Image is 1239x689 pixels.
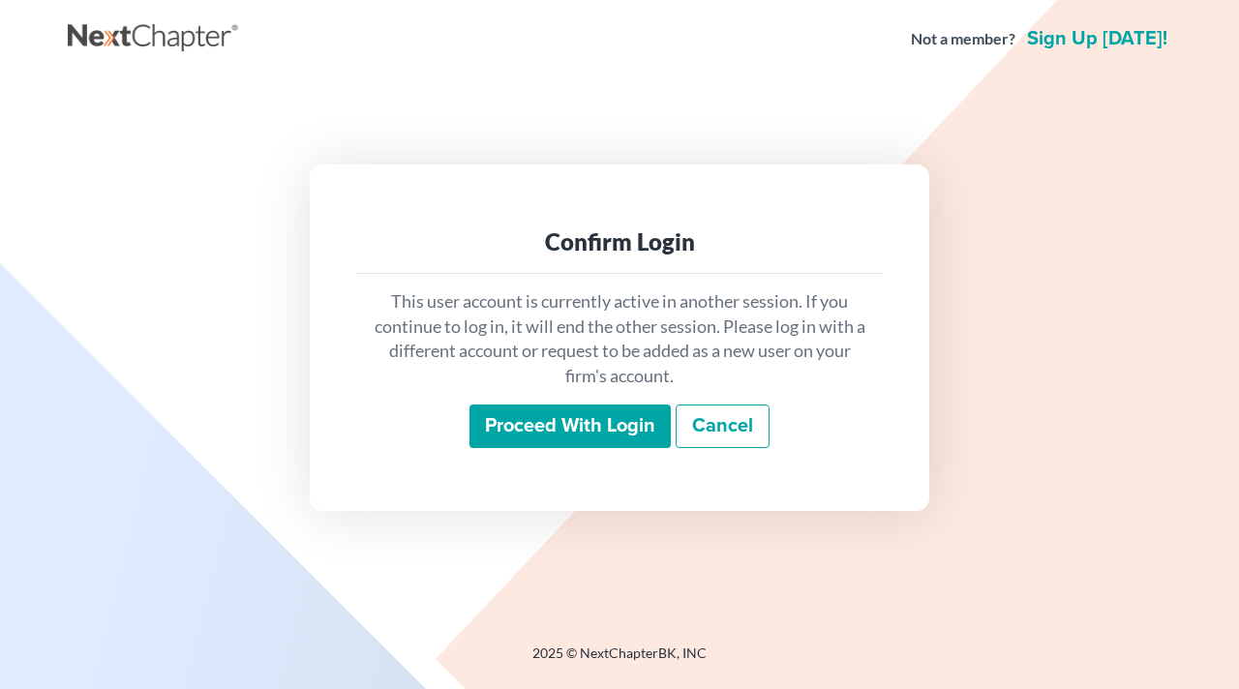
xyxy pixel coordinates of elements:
input: Proceed with login [469,404,671,449]
a: Sign up [DATE]! [1023,29,1171,48]
p: This user account is currently active in another session. If you continue to log in, it will end ... [372,289,867,389]
strong: Not a member? [911,28,1015,50]
a: Cancel [676,404,770,449]
div: 2025 © NextChapterBK, INC [68,644,1171,678]
div: Confirm Login [372,226,867,257]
